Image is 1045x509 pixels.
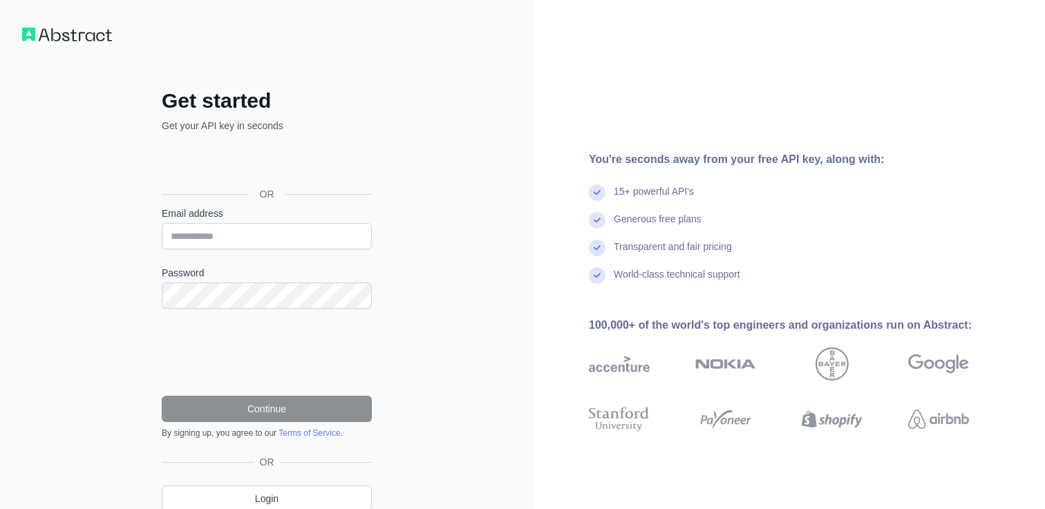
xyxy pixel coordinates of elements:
[614,267,740,295] div: World-class technical support
[162,428,372,439] div: By signing up, you agree to our .
[249,187,285,201] span: OR
[589,151,1013,168] div: You're seconds away from your free API key, along with:
[162,266,372,280] label: Password
[589,267,605,284] img: check mark
[589,347,650,381] img: accenture
[254,455,280,469] span: OR
[589,184,605,201] img: check mark
[908,404,969,434] img: airbnb
[614,212,702,240] div: Generous free plans
[695,404,756,434] img: payoneer
[162,207,372,220] label: Email address
[162,396,372,422] button: Continue
[816,347,849,381] img: bayer
[614,184,694,212] div: 15+ powerful API's
[162,88,372,113] h2: Get started
[162,325,372,379] iframe: reCAPTCHA
[22,28,112,41] img: Workflow
[162,119,372,133] p: Get your API key in seconds
[155,148,376,178] iframe: Tombol Login dengan Google
[589,240,605,256] img: check mark
[908,347,969,381] img: google
[614,240,732,267] div: Transparent and fair pricing
[589,317,1013,334] div: 100,000+ of the world's top engineers and organizations run on Abstract:
[279,428,340,438] a: Terms of Service
[802,404,863,434] img: shopify
[695,347,756,381] img: nokia
[589,404,650,434] img: stanford university
[589,212,605,229] img: check mark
